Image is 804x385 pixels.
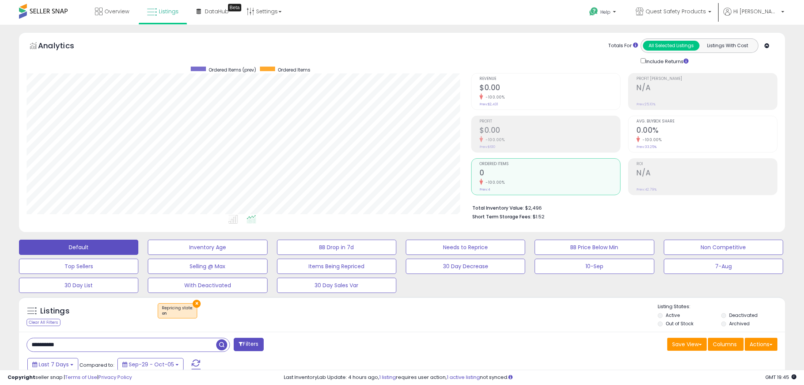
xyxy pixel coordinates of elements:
span: DataHub [205,8,229,15]
span: Repricing state : [162,305,193,317]
div: Tooltip anchor [228,4,241,11]
button: Actions [745,338,777,351]
small: Prev: 42.79% [636,187,657,192]
b: Total Inventory Value: [472,205,524,211]
button: Save View [667,338,707,351]
div: on [162,311,193,316]
span: Last 7 Days [39,361,69,368]
button: 7-Aug [664,259,783,274]
span: Sep-29 - Oct-05 [129,361,174,368]
button: 30 Day List [19,278,138,293]
h5: Analytics [38,40,89,53]
a: Terms of Use [65,374,97,381]
span: Ordered Items (prev) [209,67,256,73]
button: 10-Sep [535,259,654,274]
li: $2,496 [472,203,772,212]
button: BB Drop in 7d [277,240,396,255]
button: BB Price Below Min [535,240,654,255]
div: Last InventoryLab Update: 4 hours ago, requires user action, not synced. [284,374,796,381]
span: Avg. Buybox Share [636,119,777,124]
span: ROI [636,162,777,166]
label: Out of Stock [666,320,693,327]
small: -100.00% [483,180,505,185]
h5: Listings [40,306,70,317]
small: -100.00% [483,137,505,143]
button: Default [19,240,138,255]
span: Help [600,9,611,15]
span: Ordered Items [278,67,310,73]
h2: N/A [636,169,777,179]
button: All Selected Listings [643,41,700,51]
a: Privacy Policy [98,374,132,381]
button: Items Being Repriced [277,259,396,274]
a: Hi [PERSON_NAME] [723,8,784,25]
button: Top Sellers [19,259,138,274]
button: Inventory Age [148,240,267,255]
span: Compared to: [79,361,114,369]
h2: $0.00 [480,83,620,94]
button: Columns [708,338,744,351]
span: Profit [480,119,620,124]
button: 30 Day Decrease [406,259,525,274]
span: Revenue [480,77,620,81]
small: Prev: 33.25% [636,145,657,149]
button: Listings With Cost [699,41,756,51]
small: -100.00% [640,137,662,143]
button: × [193,300,201,308]
span: Ordered Items [480,162,620,166]
button: With Deactivated [148,278,267,293]
button: Last 7 Days [27,358,78,371]
label: Deactivated [729,312,758,318]
span: Columns [713,340,737,348]
small: Prev: $2,431 [480,102,498,107]
div: Clear All Filters [27,319,60,326]
span: Quest Safety Products [646,8,706,15]
div: Include Returns [635,57,698,65]
a: Help [583,1,624,25]
i: Get Help [589,7,598,16]
p: Listing States: [658,303,785,310]
strong: Copyright [8,374,35,381]
small: Prev: 4 [480,187,490,192]
b: Short Term Storage Fees: [472,213,532,220]
small: -100.00% [483,94,505,100]
h2: N/A [636,83,777,94]
span: $1.52 [533,213,544,220]
span: Listings [159,8,179,15]
a: 1 active listing [447,374,480,381]
span: Hi [PERSON_NAME] [733,8,779,15]
h2: $0.00 [480,126,620,136]
small: Prev: 25.10% [636,102,655,107]
button: Filters [234,338,263,351]
h2: 0 [480,169,620,179]
h2: 0.00% [636,126,777,136]
label: Archived [729,320,750,327]
div: seller snap | | [8,374,132,381]
button: Non Competitive [664,240,783,255]
span: Profit [PERSON_NAME] [636,77,777,81]
div: Totals For [608,42,638,49]
button: Needs to Reprice [406,240,525,255]
span: Overview [104,8,129,15]
small: Prev: $610 [480,145,495,149]
label: Active [666,312,680,318]
button: Selling @ Max [148,259,267,274]
button: 30 Day Sales Var [277,278,396,293]
a: 1 listing [379,374,396,381]
button: Sep-29 - Oct-05 [117,358,184,371]
span: 2025-10-13 19:45 GMT [765,374,796,381]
